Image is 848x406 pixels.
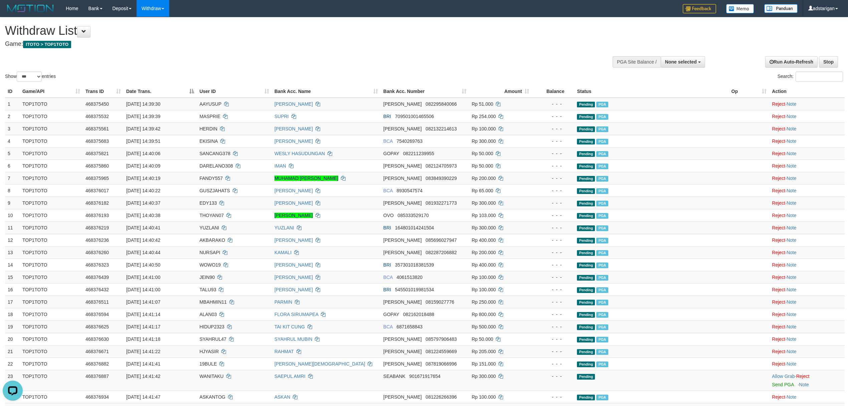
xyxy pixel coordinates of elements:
[20,271,83,283] td: TOP1TOTO
[199,275,215,280] span: JEIN90
[726,4,754,13] img: Button%20Memo.svg
[596,287,608,293] span: Marked by adsalif
[769,98,845,110] td: ·
[472,213,496,218] span: Rp 103.000
[574,85,728,98] th: Status
[85,225,109,230] span: 468376219
[596,114,608,120] span: Marked by adsalif
[199,101,221,107] span: AAYUSUP
[769,135,845,147] td: ·
[395,114,434,119] span: Copy 709501001465506 to clipboard
[85,163,109,169] span: 468375860
[535,101,572,107] div: - - -
[199,163,233,169] span: DARELANO308
[769,85,845,98] th: Action
[769,271,845,283] td: ·
[17,72,42,82] select: Showentries
[398,213,429,218] span: Copy 085333529170 to clipboard
[85,200,109,206] span: 468376182
[274,225,294,230] a: YUZLANI
[126,163,160,169] span: [DATE] 14:40:09
[274,237,313,243] a: [PERSON_NAME]
[577,238,595,243] span: Pending
[383,287,391,292] span: BRI
[769,147,845,160] td: ·
[383,250,422,255] span: [PERSON_NAME]
[126,188,160,193] span: [DATE] 14:40:22
[596,225,608,231] span: Marked by adsalif
[787,213,797,218] a: Note
[769,259,845,271] td: ·
[5,98,20,110] td: 1
[769,160,845,172] td: ·
[274,287,313,292] a: [PERSON_NAME]
[383,200,422,206] span: [PERSON_NAME]
[274,126,313,131] a: [PERSON_NAME]
[20,184,83,197] td: TOP1TOTO
[5,110,20,122] td: 2
[787,361,797,367] a: Note
[126,114,160,119] span: [DATE] 14:39:39
[397,275,423,280] span: Copy 4061513820 to clipboard
[577,114,595,120] span: Pending
[83,85,124,98] th: Trans ID: activate to sort column ascending
[274,275,313,280] a: [PERSON_NAME]
[577,287,595,293] span: Pending
[126,138,160,144] span: [DATE] 14:39:51
[772,374,795,379] a: Allow Grab
[20,85,83,98] th: Game/API: activate to sort column ascending
[383,275,393,280] span: BCA
[769,184,845,197] td: ·
[472,262,496,268] span: Rp 400.000
[5,72,56,82] label: Show entries
[5,147,20,160] td: 5
[472,250,496,255] span: Rp 200.000
[769,234,845,246] td: ·
[596,213,608,219] span: Marked by adsGILANG
[274,101,313,107] a: [PERSON_NAME]
[274,299,292,305] a: PARMIN
[395,225,434,230] span: Copy 164801014241504 to clipboard
[126,176,160,181] span: [DATE] 14:40:19
[787,188,797,193] a: Note
[772,262,785,268] a: Reject
[787,287,797,292] a: Note
[787,250,797,255] a: Note
[5,283,20,296] td: 16
[5,135,20,147] td: 4
[596,164,608,169] span: Marked by adsfajar
[787,336,797,342] a: Note
[772,200,785,206] a: Reject
[85,262,109,268] span: 468376323
[769,172,845,184] td: ·
[5,41,559,47] h4: Game:
[426,126,457,131] span: Copy 082132214613 to clipboard
[274,176,338,181] a: MUHAMAD [PERSON_NAME]
[535,299,572,305] div: - - -
[596,201,608,206] span: Marked by adsfajar
[20,98,83,110] td: TOP1TOTO
[472,225,496,230] span: Rp 300.000
[535,138,572,144] div: - - -
[535,113,572,120] div: - - -
[383,188,393,193] span: BCA
[532,85,574,98] th: Balance
[383,213,394,218] span: OVO
[20,221,83,234] td: TOP1TOTO
[535,200,572,206] div: - - -
[20,234,83,246] td: TOP1TOTO
[274,336,312,342] a: SYAHRUL MUBIN
[20,246,83,259] td: TOP1TOTO
[5,197,20,209] td: 9
[426,250,457,255] span: Copy 082287206882 to clipboard
[383,151,399,156] span: GOPAY
[5,24,559,37] h1: Withdraw List
[535,237,572,243] div: - - -
[769,209,845,221] td: ·
[535,286,572,293] div: - - -
[426,176,457,181] span: Copy 083849390229 to clipboard
[199,151,230,156] span: SANCANG378
[199,225,219,230] span: YUZLANI
[199,176,223,181] span: FANDY557
[274,188,313,193] a: [PERSON_NAME]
